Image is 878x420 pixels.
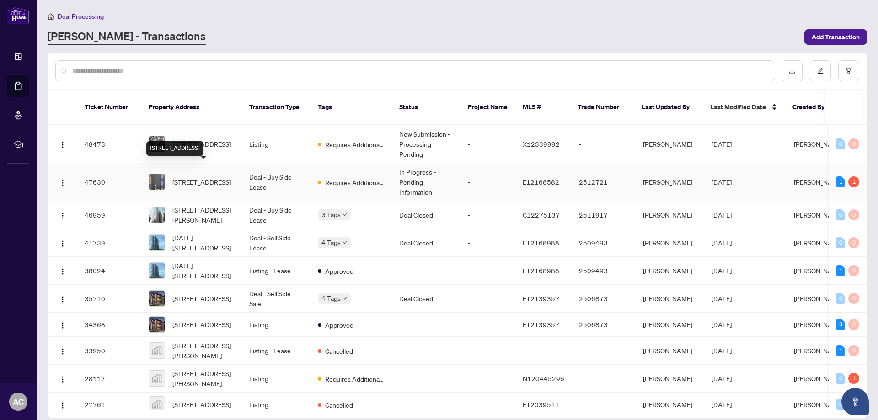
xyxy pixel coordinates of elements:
button: Logo [55,207,70,222]
td: - [460,201,515,229]
th: Ticket Number [77,90,141,125]
span: edit [817,68,824,74]
span: home [48,13,54,20]
img: Logo [59,240,66,247]
span: E12168582 [523,178,559,186]
span: [PERSON_NAME] [794,239,843,247]
button: Open asap [841,388,869,415]
span: E12139357 [523,320,559,329]
div: 3 [836,319,845,330]
div: 0 [836,293,845,304]
td: Listing [242,393,311,417]
div: [STREET_ADDRESS] [146,141,203,156]
td: - [572,125,636,163]
th: Transaction Type [242,90,311,125]
td: Deal - Buy Side Lease [242,163,311,201]
img: thumbnail-img [149,397,165,412]
td: 2512721 [572,163,636,201]
a: [PERSON_NAME] - Transactions [48,29,206,45]
td: [PERSON_NAME] [636,365,704,393]
td: - [572,365,636,393]
td: 48473 [77,125,141,163]
td: 2506873 [572,313,636,337]
img: Logo [59,179,66,186]
span: [PERSON_NAME] [794,140,843,148]
th: Last Modified Date [703,90,785,125]
span: Requires Additional Docs [325,374,385,384]
td: - [460,285,515,313]
span: C12275137 [523,211,560,219]
th: Status [392,90,460,125]
button: Logo [55,371,70,386]
td: - [392,313,460,337]
span: [DATE] [712,320,732,329]
span: E12168988 [523,266,559,275]
span: E12168988 [523,239,559,247]
td: - [392,365,460,393]
button: Logo [55,291,70,306]
td: - [460,313,515,337]
th: Trade Number [570,90,634,125]
td: 28117 [77,365,141,393]
button: Add Transaction [804,29,867,45]
div: 1 [848,373,859,384]
td: 33250 [77,337,141,365]
td: - [460,393,515,417]
span: [DATE] [712,346,732,355]
div: 0 [848,345,859,356]
div: 0 [848,209,859,220]
button: Logo [55,235,70,250]
td: 47630 [77,163,141,201]
span: down [343,296,347,301]
span: Cancelled [325,400,353,410]
img: thumbnail-img [149,371,165,386]
td: - [460,229,515,257]
span: [PERSON_NAME] [794,211,843,219]
div: 1 [836,345,845,356]
span: [PERSON_NAME] [794,374,843,383]
td: 34368 [77,313,141,337]
span: down [343,240,347,245]
td: Listing - Lease [242,337,311,365]
span: X12339992 [523,140,560,148]
td: [PERSON_NAME] [636,125,704,163]
img: logo [7,7,29,24]
span: Add Transaction [812,30,860,44]
img: thumbnail-img [149,136,165,152]
td: [PERSON_NAME] [636,313,704,337]
img: Logo [59,376,66,383]
td: - [460,337,515,365]
td: - [460,125,515,163]
button: Logo [55,397,70,412]
td: [PERSON_NAME] [636,229,704,257]
img: thumbnail-img [149,291,165,306]
span: N120445296 [523,374,564,383]
td: 2509493 [572,229,636,257]
td: Deal Closed [392,229,460,257]
th: MLS # [515,90,570,125]
span: [STREET_ADDRESS][PERSON_NAME] [172,205,235,225]
button: Logo [55,263,70,278]
span: filter [846,68,852,74]
img: Logo [59,322,66,329]
td: 35710 [77,285,141,313]
img: Logo [59,402,66,409]
td: - [392,337,460,365]
img: Logo [59,296,66,303]
div: 0 [848,237,859,248]
span: 4 Tags [321,237,341,248]
td: [PERSON_NAME] [636,337,704,365]
div: 0 [836,237,845,248]
button: Logo [55,343,70,358]
img: Logo [59,141,66,149]
div: 0 [836,138,845,149]
td: - [392,257,460,285]
span: [STREET_ADDRESS] [172,177,231,187]
img: thumbnail-img [149,263,165,278]
button: Logo [55,317,70,332]
div: 1 [836,176,845,187]
span: [STREET_ADDRESS][PERSON_NAME] [172,368,235,388]
div: 1 [848,176,859,187]
span: Deal Processing [58,12,104,21]
span: [DATE] [712,266,732,275]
